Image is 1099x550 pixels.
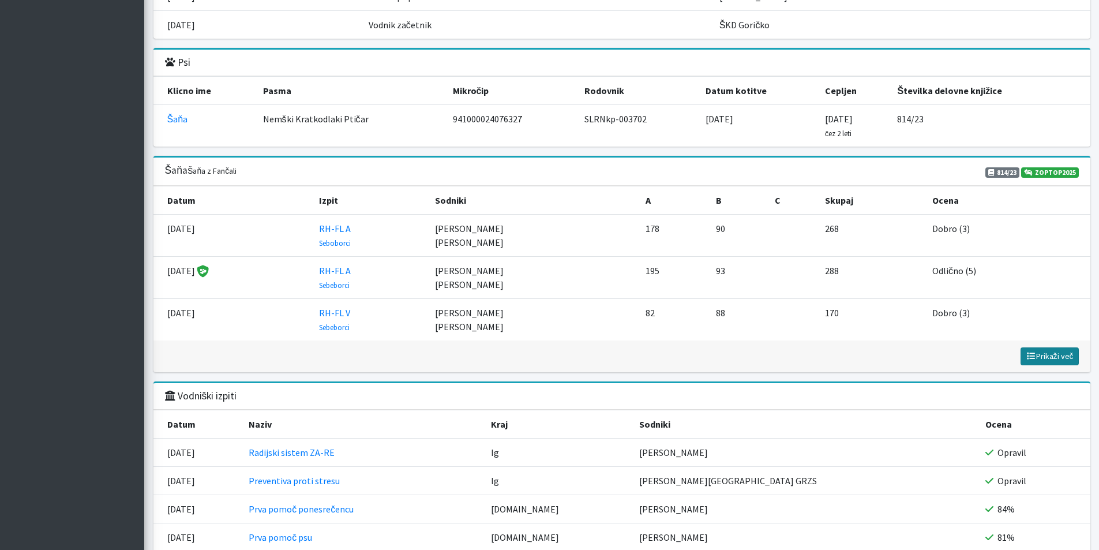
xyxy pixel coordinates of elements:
td: ŠKD Goričko [712,11,1090,39]
span: Opravil [997,475,1026,487]
th: Številka delovne knjižice [890,77,1090,105]
a: Šaňa [167,113,188,125]
small: Šaňa z Fančali [187,166,237,176]
span: 84% [997,503,1015,515]
td: SLRNkp-003702 [577,105,699,147]
button: Prikaži več [1021,347,1079,365]
th: Izpit [312,186,428,215]
td: 90 [709,215,768,257]
td: [DATE] [818,105,891,147]
td: [DATE] [153,439,242,467]
th: Datum kotitve [699,77,818,105]
th: Datum [153,186,312,215]
td: 88 [709,299,768,341]
a: Preventiva proti stresu [249,475,340,487]
td: Ig [484,467,632,495]
th: Sodniki [428,186,639,215]
small: čez 2 leti [825,129,852,138]
td: [PERSON_NAME] [PERSON_NAME] [428,257,639,299]
td: [DOMAIN_NAME] [484,495,632,523]
a: Prva pomoč psu [249,532,312,543]
th: Ocena [925,186,1090,215]
small: Seboborci [319,238,351,248]
th: A [639,186,709,215]
td: 814/23 [890,105,1090,147]
td: Nemški Kratkodlaki Ptičar [256,105,446,147]
td: 93 [709,257,768,299]
small: Sebeborci [319,280,350,290]
th: Klicno ime [153,77,256,105]
th: Ocena [978,410,1090,439]
td: [DATE] [153,257,312,299]
td: 178 [639,215,709,257]
td: [DATE] [153,299,312,341]
a: RH-FL V Sebeborci [319,307,350,332]
td: Odlično (5) [925,257,1090,299]
span: 81% [997,532,1015,543]
td: [DATE] [699,105,818,147]
td: 170 [818,299,925,341]
td: 941000024076327 [446,105,578,147]
td: [DATE] [153,11,362,39]
td: [PERSON_NAME] [632,439,978,467]
td: 195 [639,257,709,299]
td: [PERSON_NAME] [PERSON_NAME] [428,215,639,257]
h3: Šaňa [165,164,237,177]
span: Opravil [997,447,1026,458]
th: C [768,186,818,215]
td: Dobro (3) [925,215,1090,257]
td: Ig [484,439,632,467]
th: Skupaj [818,186,925,215]
th: Kraj [484,410,632,439]
a: ZOPTOP2025 [1021,167,1079,178]
td: [PERSON_NAME] [632,495,978,523]
a: Radijski sistem ZA-RE [249,447,335,458]
td: 82 [639,299,709,341]
h3: Psi [165,57,190,69]
td: [PERSON_NAME][GEOGRAPHIC_DATA] GRZS [632,467,978,495]
th: Naziv [242,410,484,439]
td: [DATE] [153,215,312,257]
td: [DATE] [153,495,242,523]
th: Cepljen [818,77,891,105]
h3: Vodniški izpiti [165,390,237,402]
th: Rodovnik [577,77,699,105]
th: Pasma [256,77,446,105]
td: [PERSON_NAME] [PERSON_NAME] [428,299,639,341]
td: 268 [818,215,925,257]
th: Sodniki [632,410,978,439]
td: Vodnik začetnik [362,11,712,39]
td: Dobro (3) [925,299,1090,341]
td: [DATE] [153,467,242,495]
th: Datum [153,410,242,439]
a: RH-FL A Seboborci [319,223,351,248]
span: 814/23 [985,167,1019,178]
a: RH-FL A Sebeborci [319,265,351,290]
th: Mikročip [446,77,578,105]
th: B [709,186,768,215]
span: Prikaži več [1026,351,1074,361]
a: Prva pomoč ponesrečencu [249,503,354,515]
small: Sebeborci [319,323,350,332]
span: Značko je podelil sodnik Andrej Stanovnik. [195,266,209,276]
td: 288 [818,257,925,299]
